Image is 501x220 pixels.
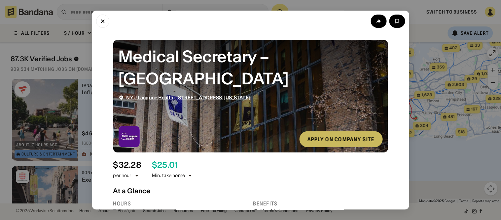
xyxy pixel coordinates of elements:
span: [STREET_ADDRESS][US_STATE] [176,95,250,101]
div: Full-time [113,208,248,215]
div: Health insurance [261,208,305,215]
div: · [126,95,251,101]
button: Close [96,15,109,28]
div: per hour [113,173,131,179]
div: $ 32.28 [113,160,141,170]
img: NYU Langone Health logo [119,126,140,147]
div: Min. take home [152,173,193,179]
div: $ 25.01 [152,160,178,170]
div: Hours [113,200,248,207]
span: NYU Langone Health [126,95,173,101]
div: Apply on company site [307,137,375,142]
div: At a Glance [113,187,388,195]
div: Benefits [253,200,388,207]
div: Medical Secretary – Manhattan [119,45,383,90]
